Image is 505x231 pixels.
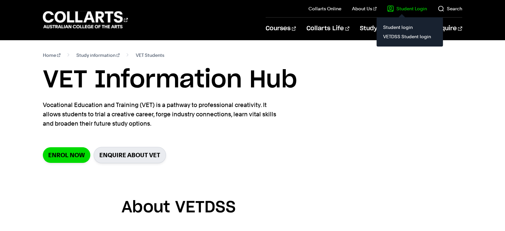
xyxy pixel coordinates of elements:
[94,147,166,163] a: Enquire about VET
[306,18,349,40] a: Collarts Life
[43,10,128,29] div: Go to homepage
[382,32,438,41] a: VETDSS Student login
[438,5,462,12] a: Search
[387,5,427,12] a: Student Login
[122,195,384,221] h3: About VETDSS
[360,18,422,40] a: Study Information
[43,147,90,163] a: Enrol Now
[382,23,438,32] a: Student login
[43,100,285,128] p: Vocational Education and Training (VET) is a pathway to professional creativity. It allows studen...
[266,18,296,40] a: Courses
[433,18,462,40] a: Enquire
[135,51,164,60] span: VET Students
[352,5,377,12] a: About Us
[76,51,120,60] a: Study information
[43,51,60,60] a: Home
[43,65,462,95] h1: VET Information Hub
[308,5,341,12] a: Collarts Online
